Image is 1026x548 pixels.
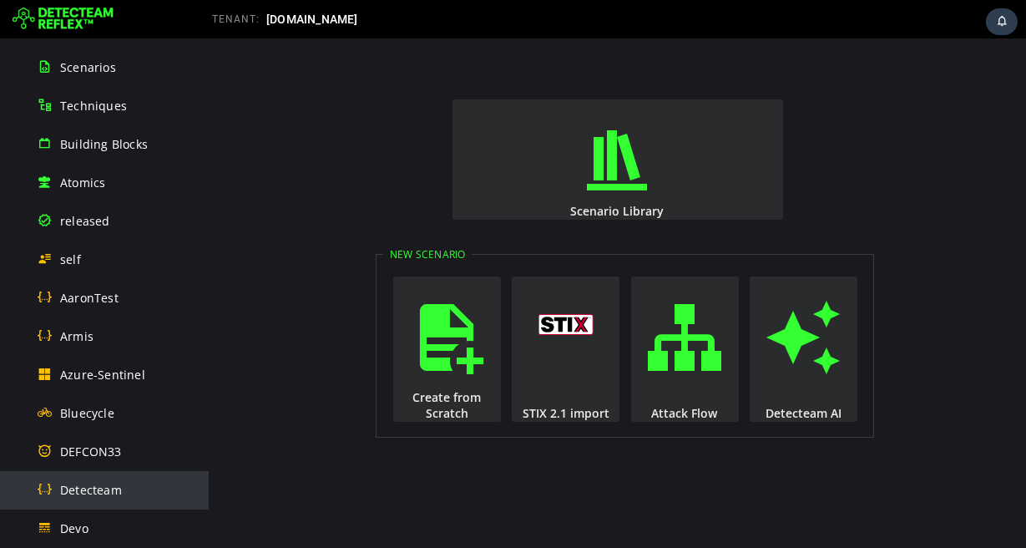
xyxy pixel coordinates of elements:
div: Detecteam AI [539,367,650,383]
button: Attack Flow [422,238,530,383]
div: Scenario Library [242,165,576,180]
span: Scenarios [60,59,116,75]
img: logo_stix.svg [330,276,386,297]
span: Azure-Sentinel [60,367,145,383]
div: Attack Flow [421,367,532,383]
div: Task Notifications [986,8,1018,35]
span: Devo [60,520,88,536]
button: STIX 2.1 import [303,238,411,383]
span: Armis [60,328,94,344]
div: STIX 2.1 import [301,367,412,383]
span: [DOMAIN_NAME] [266,13,358,26]
button: Create from Scratch [184,238,292,383]
span: Atomics [60,175,105,190]
span: Detecteam [60,482,122,498]
span: AaronTest [60,290,119,306]
span: released [60,213,110,229]
span: self [60,251,81,267]
div: Create from Scratch [183,351,294,383]
span: Bluecycle [60,405,114,421]
img: Detecteam logo [13,6,114,33]
button: Scenario Library [244,61,574,181]
span: DEFCON33 [60,444,122,459]
button: Detecteam AI [541,238,649,383]
legend: New Scenario [174,209,263,223]
span: TENANT: [212,13,260,25]
span: Techniques [60,98,127,114]
span: Building Blocks [60,136,148,152]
